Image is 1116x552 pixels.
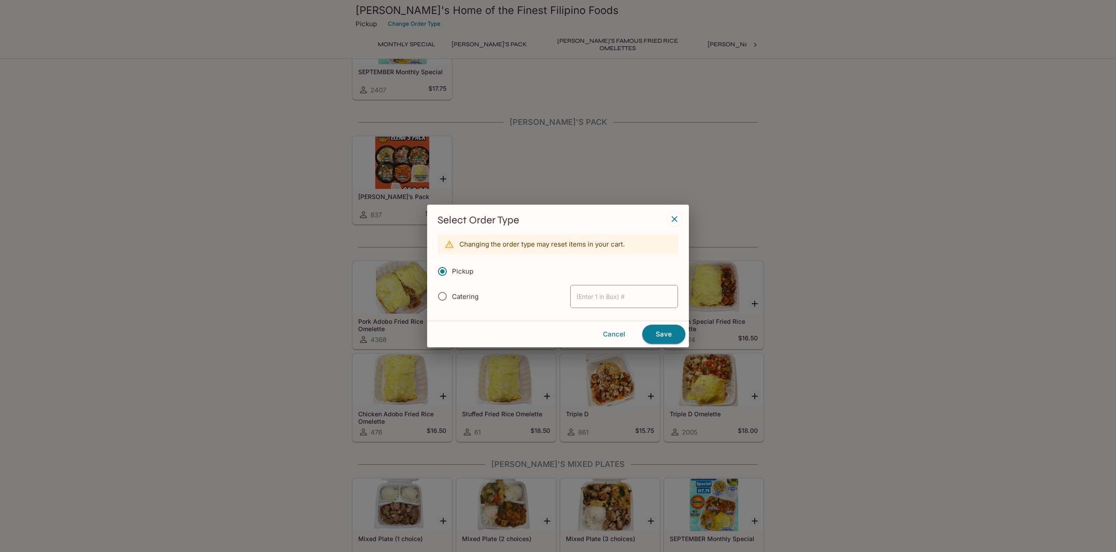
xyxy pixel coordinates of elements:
[452,292,479,301] span: Catering
[452,267,473,275] span: Pickup
[570,285,678,308] input: (Enter 1 in Box) #
[642,325,685,344] button: Save
[589,325,639,343] button: Cancel
[438,213,678,227] h3: Select Order Type
[459,240,625,248] p: Changing the order type may reset items in your cart.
